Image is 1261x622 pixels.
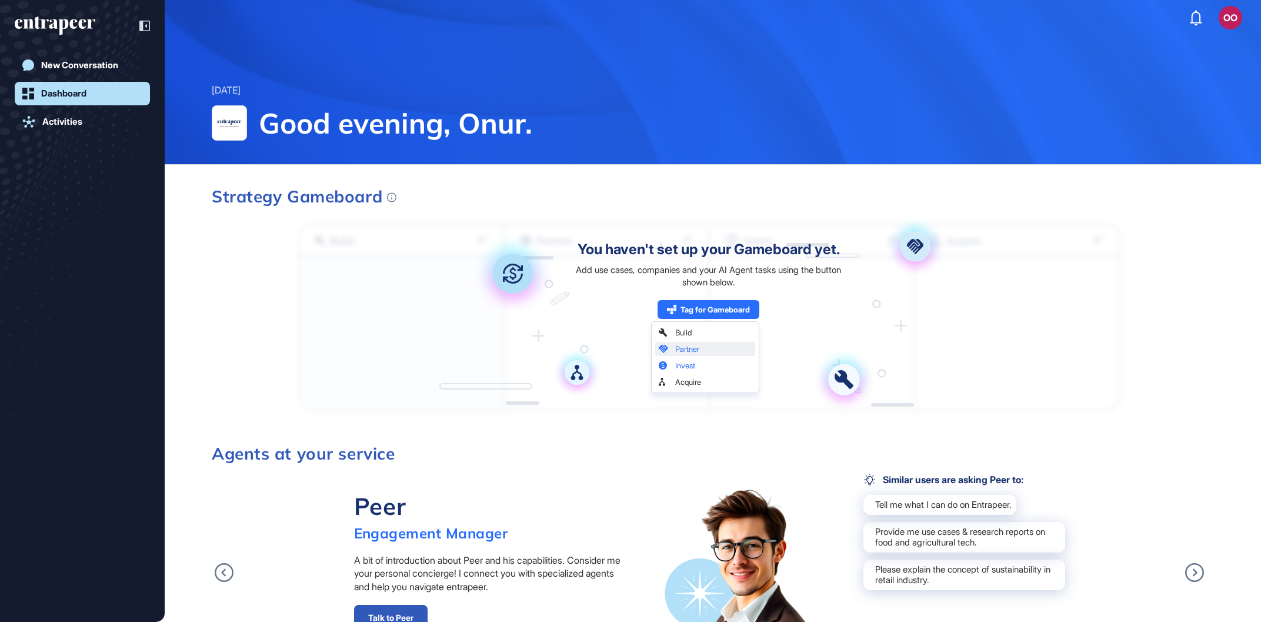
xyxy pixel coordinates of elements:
[578,242,840,257] div: You haven't set up your Gameboard yet.
[41,88,86,99] div: Dashboard
[570,264,847,288] div: Add use cases, companies and your AI Agent tasks using the button shown below.
[259,105,1214,141] span: Good evening, Onur.
[1219,6,1242,29] button: OO
[886,217,945,276] img: partner.aac698ea.svg
[354,491,508,521] div: Peer
[42,117,82,127] div: Activities
[212,188,396,205] div: Strategy Gameboard
[212,106,246,140] img: Entrapeer-logo
[41,60,118,71] div: New Conversation
[474,235,552,312] img: invest.bd05944b.svg
[863,474,1023,485] div: Similar users are asking Peer to:
[354,524,508,542] div: Engagement Manager
[15,110,150,134] a: Activities
[553,348,601,397] img: acquire.a709dd9a.svg
[15,16,95,35] div: entrapeer-logo
[863,522,1065,553] div: Provide me use cases & research reports on food and agricultural tech.
[863,495,1016,515] div: Tell me what I can do on Entrapeer.
[212,83,241,98] div: [DATE]
[15,54,150,77] a: New Conversation
[15,82,150,105] a: Dashboard
[354,554,629,593] div: A bit of introduction about Peer and his capabilities. Consider me your personal concierge! I con...
[863,560,1065,590] div: Please explain the concept of sustainability in retail industry.
[212,445,1207,462] h3: Agents at your service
